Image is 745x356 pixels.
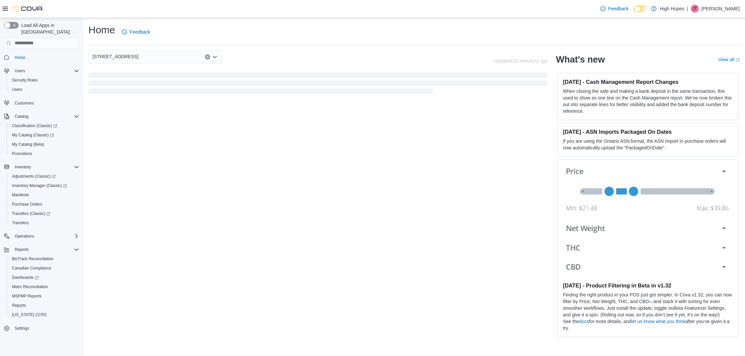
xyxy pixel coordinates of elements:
[12,112,31,120] button: Catalog
[9,292,79,300] span: MSPMP Reports
[7,209,82,218] a: Transfers (Classic)
[660,5,684,13] p: High Hopes
[88,23,115,37] h1: Home
[736,58,740,62] svg: External link
[9,191,32,199] a: Manifests
[9,283,51,291] a: Metrc Reconciliation
[12,54,28,62] a: Home
[9,140,47,148] a: My Catalog (Beta)
[12,202,42,207] span: Purchase Orders
[9,255,56,263] a: BioTrack Reconciliation
[12,67,28,75] button: Users
[9,200,79,208] span: Purchase Orders
[9,140,79,148] span: My Catalog (Beta)
[9,311,79,319] span: Washington CCRS
[1,162,82,172] button: Inventory
[9,301,79,309] span: Reports
[12,183,67,188] span: Inventory Manager (Classic)
[563,79,733,85] h3: [DATE] - Cash Management Report Changes
[12,132,54,138] span: My Catalog (Classic)
[563,291,733,318] p: Finding the right product in your POS just got simpler. In Cova v1.32, you can now filter by Pric...
[12,67,79,75] span: Users
[692,5,697,13] span: JT
[12,163,79,171] span: Inventory
[130,29,150,35] span: Feedback
[12,123,57,128] span: Classification (Classic)
[7,254,82,264] button: BioTrack Reconciliation
[7,200,82,209] button: Purchase Orders
[9,86,79,93] span: Users
[9,131,79,139] span: My Catalog (Classic)
[12,142,44,147] span: My Catalog (Beta)
[1,232,82,241] button: Operations
[9,150,79,158] span: Promotions
[598,2,631,15] a: Feedback
[9,292,44,300] a: MSPMP Reports
[12,87,22,92] span: Users
[9,301,29,309] a: Reports
[7,140,82,149] button: My Catalog (Beta)
[13,5,43,12] img: Cova
[9,182,79,190] span: Inventory Manager (Classic)
[7,310,82,319] button: [US_STATE] CCRS
[634,5,648,12] input: Dark Mode
[687,5,688,13] p: |
[9,210,53,218] a: Transfers (Classic)
[718,57,740,62] a: View allExternal link
[7,264,82,273] button: Canadian Compliance
[7,76,82,85] button: Security Roles
[7,282,82,291] button: Metrc Reconciliation
[9,122,60,130] a: Classification (Classic)
[4,50,79,351] nav: Complex example
[9,311,49,319] a: [US_STATE] CCRS
[12,211,50,216] span: Transfers (Classic)
[9,131,57,139] a: My Catalog (Classic)
[579,319,589,324] a: docs
[15,114,28,119] span: Catalog
[1,98,82,108] button: Customers
[9,283,79,291] span: Metrc Reconciliation
[7,85,82,94] button: Users
[12,324,32,332] a: Settings
[631,319,685,324] a: let us know what you think
[563,138,733,151] p: If you are using the Ontario ASN format, the ASN Import in purchase orders will now automatically...
[563,282,733,289] h3: [DATE] - Product Filtering in Beta in v1.32
[12,174,56,179] span: Adjustments (Classic)
[494,58,548,64] p: Updated 61 minute(s) ago
[7,218,82,228] button: Transfers
[9,210,79,218] span: Transfers (Classic)
[205,54,210,60] button: Clear input
[12,303,26,308] span: Reports
[19,22,79,35] span: Load All Apps in [GEOGRAPHIC_DATA]
[1,245,82,254] button: Reports
[12,275,39,280] span: Dashboards
[9,255,79,263] span: BioTrack Reconciliation
[12,246,31,254] button: Reports
[9,273,79,281] span: Dashboards
[7,130,82,140] a: My Catalog (Classic)
[1,66,82,76] button: Users
[556,54,605,65] h2: What's new
[12,324,79,332] span: Settings
[15,247,29,252] span: Reports
[15,164,31,170] span: Inventory
[563,88,733,114] p: When closing the safe and making a bank deposit in the same transaction, this used to show as one...
[12,163,34,171] button: Inventory
[12,256,54,262] span: BioTrack Reconciliation
[9,182,70,190] a: Inventory Manager (Classic)
[1,323,82,333] button: Settings
[701,5,740,13] p: [PERSON_NAME]
[12,246,79,254] span: Reports
[12,293,42,299] span: MSPMP Reports
[9,219,79,227] span: Transfers
[12,112,79,120] span: Catalog
[563,128,733,135] h3: [DATE] - ASN Imports Packaged On Dates
[7,121,82,130] a: Classification (Classic)
[15,234,34,239] span: Operations
[12,312,47,317] span: [US_STATE] CCRS
[7,301,82,310] button: Reports
[9,273,41,281] a: Dashboards
[1,112,82,121] button: Catalog
[12,53,79,62] span: Home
